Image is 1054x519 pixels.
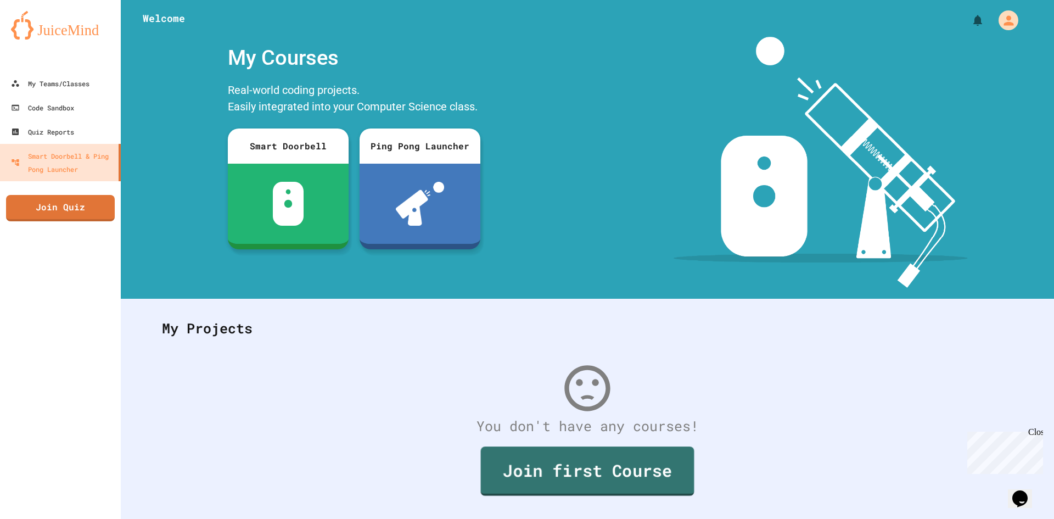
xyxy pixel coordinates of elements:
div: Smart Doorbell [228,129,349,164]
a: Join first Course [481,447,694,496]
div: Smart Doorbell & Ping Pong Launcher [11,149,114,176]
iframe: chat widget [963,427,1043,474]
div: Quiz Reports [11,125,74,138]
img: ppl-with-ball.png [396,182,445,226]
iframe: chat widget [1008,475,1043,508]
div: Real-world coding projects. Easily integrated into your Computer Science class. [222,79,486,120]
div: You don't have any courses! [151,416,1024,437]
img: sdb-white.svg [273,182,304,226]
div: My Teams/Classes [11,77,89,90]
div: My Projects [151,307,1024,350]
img: logo-orange.svg [11,11,110,40]
div: Ping Pong Launcher [360,129,480,164]
div: My Account [987,8,1021,33]
div: Chat with us now!Close [4,4,76,70]
img: banner-image-my-projects.png [674,37,968,288]
div: My Courses [222,37,486,79]
a: Join Quiz [6,195,115,221]
div: My Notifications [951,11,987,30]
div: Code Sandbox [11,101,74,114]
